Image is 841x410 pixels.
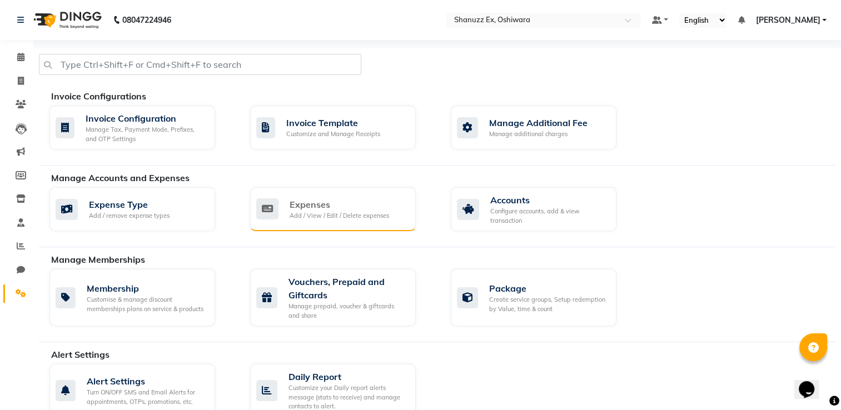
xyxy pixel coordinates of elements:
div: Add / remove expense types [89,211,170,221]
div: Manage Tax, Payment Mode, Prefixes, and OTP Settings [86,125,206,143]
a: Vouchers, Prepaid and GiftcardsManage prepaid, voucher & giftcards and share [250,269,434,326]
div: Expenses [290,198,389,211]
div: Package [489,282,608,295]
b: 08047224946 [122,4,171,36]
input: Type Ctrl+Shift+F or Cmd+Shift+F to search [39,54,361,75]
div: Invoice Configuration [86,112,206,125]
div: Turn ON/OFF SMS and Email Alerts for appointments, OTPs, promotions, etc. [87,388,206,406]
a: ExpensesAdd / View / Edit / Delete expenses [250,187,434,231]
div: Add / View / Edit / Delete expenses [290,211,389,221]
div: Membership [87,282,206,295]
div: Manage additional charges [489,129,588,139]
div: Configure accounts, add & view transaction [490,207,608,225]
div: Invoice Template [286,116,380,129]
a: MembershipCustomise & manage discount memberships plans on service & products [49,269,233,326]
img: logo [28,4,104,36]
a: Expense TypeAdd / remove expense types [49,187,233,231]
div: Create service groups, Setup redemption by Value, time & count [489,295,608,313]
span: [PERSON_NAME] [755,14,820,26]
div: Manage prepaid, voucher & giftcards and share [288,302,407,320]
div: Customize and Manage Receipts [286,129,380,139]
div: Customise & manage discount memberships plans on service & products [87,295,206,313]
div: Accounts [490,193,608,207]
a: AccountsConfigure accounts, add & view transaction [451,187,635,231]
a: Invoice ConfigurationManage Tax, Payment Mode, Prefixes, and OTP Settings [49,106,233,149]
a: Manage Additional FeeManage additional charges [451,106,635,149]
iframe: chat widget [794,366,830,399]
a: PackageCreate service groups, Setup redemption by Value, time & count [451,269,635,326]
div: Alert Settings [87,374,206,388]
div: Expense Type [89,198,170,211]
div: Daily Report [288,370,407,383]
div: Manage Additional Fee [489,116,588,129]
a: Invoice TemplateCustomize and Manage Receipts [250,106,434,149]
div: Vouchers, Prepaid and Giftcards [288,275,407,302]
